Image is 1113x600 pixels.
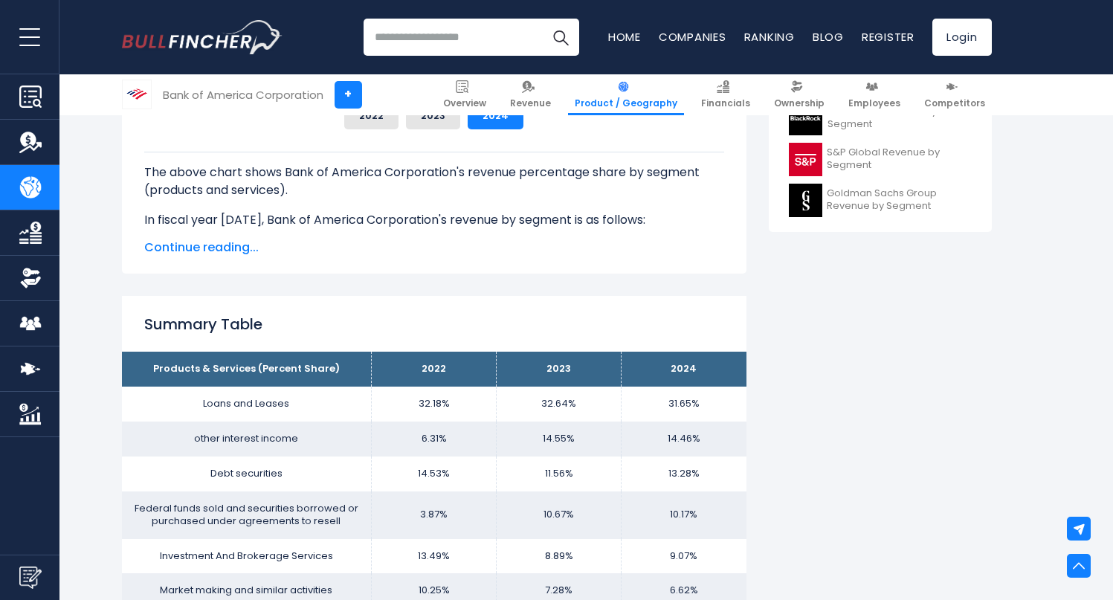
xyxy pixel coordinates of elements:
a: Home [608,29,641,45]
span: Financials [701,97,750,109]
a: Overview [436,74,493,115]
th: Products & Services (Percent Share) [122,352,372,387]
p: In fiscal year [DATE], Bank of America Corporation's revenue by segment is as follows: [144,211,724,229]
td: 14.55% [497,422,622,457]
span: Revenue [510,97,551,109]
td: 10.17% [622,491,746,539]
img: BAC logo [123,80,151,109]
td: Loans and Leases [122,387,372,422]
td: Debt securities [122,457,372,491]
a: Blog [813,29,844,45]
a: Financials [694,74,757,115]
p: The above chart shows Bank of America Corporation's revenue percentage share by segment (products... [144,164,724,199]
a: Product / Geography [568,74,684,115]
span: Continue reading... [144,239,724,257]
button: 2022 [344,103,399,129]
td: 32.18% [372,387,497,422]
a: Login [932,19,992,56]
a: Competitors [917,74,992,115]
td: 11.56% [497,457,622,491]
span: Competitors [924,97,985,109]
a: + [335,81,362,109]
span: Ownership [774,97,825,109]
a: Register [862,29,914,45]
a: Revenue [503,74,558,115]
span: Overview [443,97,486,109]
a: BlackRock Revenue by Segment [780,98,981,139]
td: 6.31% [372,422,497,457]
td: 14.46% [622,422,746,457]
td: 3.87% [372,491,497,539]
td: Investment And Brokerage Services [122,539,372,574]
a: Employees [842,74,907,115]
th: 2022 [372,352,497,387]
td: 13.49% [372,539,497,574]
img: BLK logo [789,102,823,135]
button: 2024 [468,103,523,129]
span: Employees [848,97,900,109]
img: GS logo [789,184,822,217]
span: Product / Geography [575,97,677,109]
a: Ranking [744,29,795,45]
img: Ownership [19,267,42,289]
a: Ownership [767,74,831,115]
a: Goldman Sachs Group Revenue by Segment [780,180,981,221]
th: 2024 [622,352,746,387]
div: The for Bank of America Corporation is the Loans and Leases, which represents 31.65% of its total... [144,152,724,562]
span: S&P Global Revenue by Segment [827,146,972,172]
td: other interest income [122,422,372,457]
td: 14.53% [372,457,497,491]
td: 8.89% [497,539,622,574]
a: Companies [659,29,726,45]
div: Bank of America Corporation [163,86,323,103]
span: Goldman Sachs Group Revenue by Segment [827,187,972,213]
img: Bullfincher logo [122,20,283,54]
a: Go to homepage [122,20,282,54]
td: 10.67% [497,491,622,539]
td: 9.07% [622,539,746,574]
td: 32.64% [497,387,622,422]
button: Search [542,19,579,56]
a: S&P Global Revenue by Segment [780,139,981,180]
td: 31.65% [622,387,746,422]
td: Federal funds sold and securities borrowed or purchased under agreements to resell [122,491,372,539]
td: 13.28% [622,457,746,491]
th: 2023 [497,352,622,387]
button: 2023 [406,103,460,129]
h2: Summary Table [144,313,724,335]
span: BlackRock Revenue by Segment [828,106,972,131]
img: SPGI logo [789,143,822,176]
